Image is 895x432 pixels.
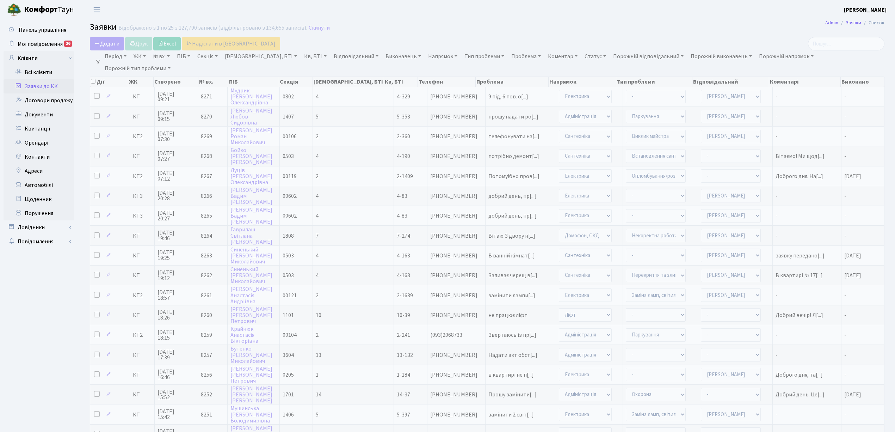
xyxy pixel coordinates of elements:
span: 9 під, 6 пов. о[...] [488,93,528,101]
span: [DATE] 15:52 [158,389,195,400]
span: 13-132 [397,351,413,359]
span: 10-39 [397,311,410,319]
span: [DATE] 15:42 [158,409,195,420]
span: КТ [133,352,152,358]
span: заявку передано[...] [776,252,825,260]
span: КТ [133,114,152,120]
th: Створено [154,77,198,87]
span: 2 [316,172,319,180]
span: 1406 [283,411,294,419]
a: Відповідальний [331,50,381,62]
span: 7-274 [397,232,410,240]
th: ЖК [128,77,154,87]
span: [DATE] 19:12 [158,270,195,281]
input: Пошук... [808,37,884,50]
span: Панель управління [19,26,66,34]
span: 2-241 [397,331,410,339]
span: 1407 [283,113,294,121]
a: Бойко[PERSON_NAME][PERSON_NAME] [230,146,272,166]
span: [DATE] 19:25 [158,250,195,261]
span: 0503 [283,152,294,160]
a: Панель управління [4,23,74,37]
span: - [776,94,838,99]
span: КТ [133,312,152,318]
span: 8256 [201,371,212,379]
span: 1-184 [397,371,410,379]
a: Скинути [309,25,330,31]
span: [DATE] 09:15 [158,111,195,122]
span: [DATE] 07:30 [158,131,195,142]
span: 14 [316,391,321,398]
a: Порожній напрямок [756,50,816,62]
span: - [776,213,838,219]
span: [DATE] 18:26 [158,309,195,321]
span: 2 [316,292,319,299]
span: 5 [316,411,319,419]
a: Орендарі [4,136,74,150]
a: Заявки до КК [4,79,74,93]
span: [DATE] [844,272,861,279]
span: [PHONE_NUMBER] [430,134,482,139]
span: - [844,292,846,299]
span: 8257 [201,351,212,359]
span: 8262 [201,272,212,279]
button: Переключити навігацію [88,4,106,16]
span: 2-360 [397,133,410,140]
a: Договори продажу [4,93,74,108]
span: 4-83 [397,192,407,200]
span: Мої повідомлення [18,40,63,48]
span: - [844,113,846,121]
span: 4 [316,252,319,260]
a: [PERSON_NAME]РоманМиколайович [230,127,272,146]
span: 8251 [201,411,212,419]
span: 00106 [283,133,297,140]
span: 3604 [283,351,294,359]
span: КТ2 [133,134,152,139]
span: Добрий вечір! Л[...] [776,311,823,319]
span: 4-163 [397,272,410,279]
span: добрий день, пр[...] [488,192,537,200]
span: 8261 [201,292,212,299]
th: Секція [279,77,313,87]
a: [PERSON_NAME] [844,6,887,14]
a: Синенький[PERSON_NAME]Миколайович [230,266,272,285]
span: 8269 [201,133,212,140]
span: Заявки [90,21,117,33]
a: [PERSON_NAME]ЛюбовСидорівна [230,107,272,127]
a: [PERSON_NAME][PERSON_NAME]Петрович [230,365,272,385]
a: Admin [825,19,838,26]
span: 2-1409 [397,172,413,180]
span: 8270 [201,113,212,121]
a: Порожній тип проблеми [102,62,173,74]
span: добрий день, пр[...] [488,212,537,220]
div: Відображено з 1 по 25 з 127,790 записів (відфільтровано з 134,655 записів). [118,25,307,31]
span: - [844,133,846,140]
span: [PHONE_NUMBER] [430,213,482,219]
th: Напрямок [549,77,616,87]
span: [PHONE_NUMBER] [430,392,482,397]
span: КТ [133,233,152,239]
span: - [776,134,838,139]
span: - [844,232,846,240]
a: Мої повідомлення36 [4,37,74,51]
span: 00104 [283,331,297,339]
a: Порожній відповідальний [610,50,686,62]
span: - [844,311,846,319]
nav: breadcrumb [815,16,895,30]
span: - [844,411,846,419]
a: Секція [195,50,221,62]
span: - [844,371,846,379]
a: Порушення [4,206,74,220]
span: - [844,331,846,339]
span: замінити лампи[...] [488,292,535,299]
a: [PERSON_NAME]АнастасіяАндріївна [230,286,272,305]
span: КТ [133,273,152,278]
span: (093)2068733 [430,332,482,338]
a: Мудрик[PERSON_NAME]Олександрівна [230,87,272,107]
span: 8266 [201,192,212,200]
span: [PHONE_NUMBER] [430,94,482,99]
span: [PHONE_NUMBER] [430,233,482,239]
span: [DATE] 19:46 [158,230,195,241]
span: 7 [316,232,319,240]
span: 0503 [283,252,294,260]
